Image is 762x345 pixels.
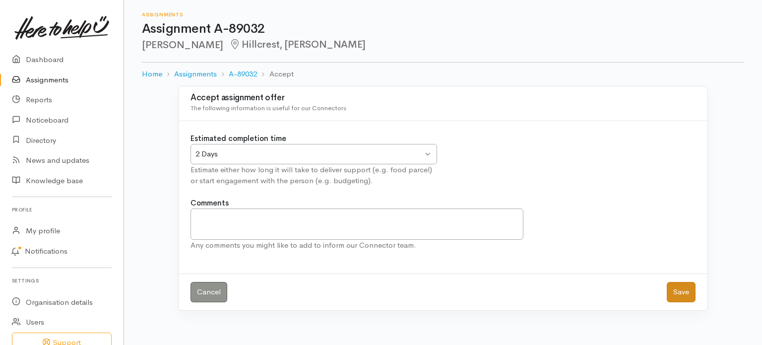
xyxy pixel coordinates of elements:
[190,93,696,103] h3: Accept assignment offer
[195,148,423,160] div: 2 Days
[174,69,217,80] a: Assignments
[257,69,293,80] li: Accept
[190,282,227,302] a: Cancel
[12,274,112,287] h6: Settings
[229,69,257,80] a: A-89032
[142,69,162,80] a: Home
[229,38,366,51] span: Hillcrest, [PERSON_NAME]
[142,63,744,86] nav: breadcrumb
[667,282,696,302] button: Save
[190,133,286,144] label: Estimated completion time
[142,12,744,17] h6: Assignments
[190,164,437,187] div: Estimate either how long it will take to deliver support (e.g. food parcel) or start engagement w...
[142,22,744,36] h1: Assignment A-89032
[190,240,523,251] div: Any comments you might like to add to inform our Connector team.
[190,198,229,209] label: Comments
[142,39,744,51] h2: [PERSON_NAME]
[190,104,346,112] span: The following information is useful for our Connectors
[12,203,112,216] h6: Profile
